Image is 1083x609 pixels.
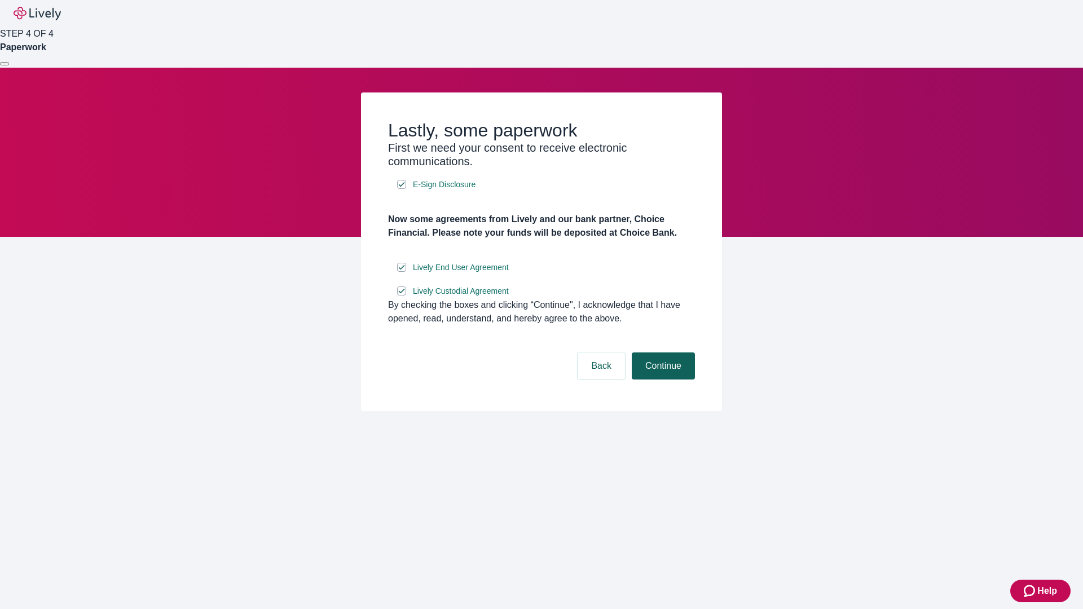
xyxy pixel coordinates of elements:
span: E-Sign Disclosure [413,179,476,191]
h4: Now some agreements from Lively and our bank partner, Choice Financial. Please note your funds wi... [388,213,695,240]
button: Back [578,352,625,379]
svg: Zendesk support icon [1024,584,1037,598]
a: e-sign disclosure document [411,284,511,298]
span: Lively Custodial Agreement [413,285,509,297]
h3: First we need your consent to receive electronic communications. [388,141,695,168]
h2: Lastly, some paperwork [388,120,695,141]
img: Lively [14,7,61,20]
span: Lively End User Agreement [413,262,509,273]
button: Continue [632,352,695,379]
span: Help [1037,584,1057,598]
a: e-sign disclosure document [411,261,511,275]
div: By checking the boxes and clicking “Continue", I acknowledge that I have opened, read, understand... [388,298,695,325]
a: e-sign disclosure document [411,178,478,192]
button: Zendesk support iconHelp [1010,580,1071,602]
